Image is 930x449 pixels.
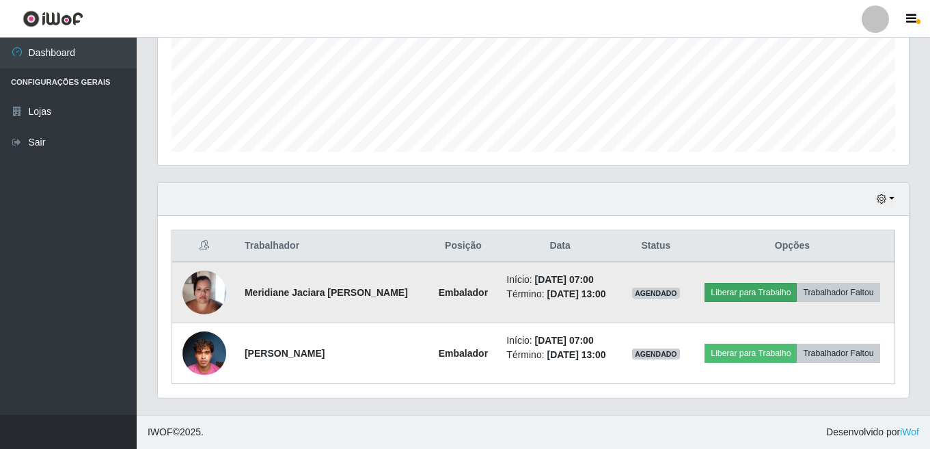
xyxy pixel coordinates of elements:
[690,230,895,262] th: Opções
[705,344,797,363] button: Liberar para Trabalho
[506,287,614,301] li: Término:
[506,348,614,362] li: Término:
[900,426,919,437] a: iWof
[826,425,919,439] span: Desenvolvido por
[547,349,605,360] time: [DATE] 13:00
[506,334,614,348] li: Início:
[439,348,488,359] strong: Embalador
[632,349,680,359] span: AGENDADO
[148,426,173,437] span: IWOF
[236,230,428,262] th: Trabalhador
[797,283,879,302] button: Trabalhador Faltou
[23,10,83,27] img: CoreUI Logo
[547,288,605,299] time: [DATE] 13:00
[245,287,408,298] strong: Meridiane Jaciara [PERSON_NAME]
[705,283,797,302] button: Liberar para Trabalho
[182,324,226,382] img: 1752757807847.jpeg
[148,425,204,439] span: © 2025 .
[506,273,614,287] li: Início:
[797,344,879,363] button: Trabalhador Faltou
[498,230,622,262] th: Data
[182,263,226,321] img: 1746375892388.jpeg
[428,230,499,262] th: Posição
[535,335,594,346] time: [DATE] 07:00
[632,288,680,299] span: AGENDADO
[439,287,488,298] strong: Embalador
[535,274,594,285] time: [DATE] 07:00
[245,348,325,359] strong: [PERSON_NAME]
[622,230,690,262] th: Status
